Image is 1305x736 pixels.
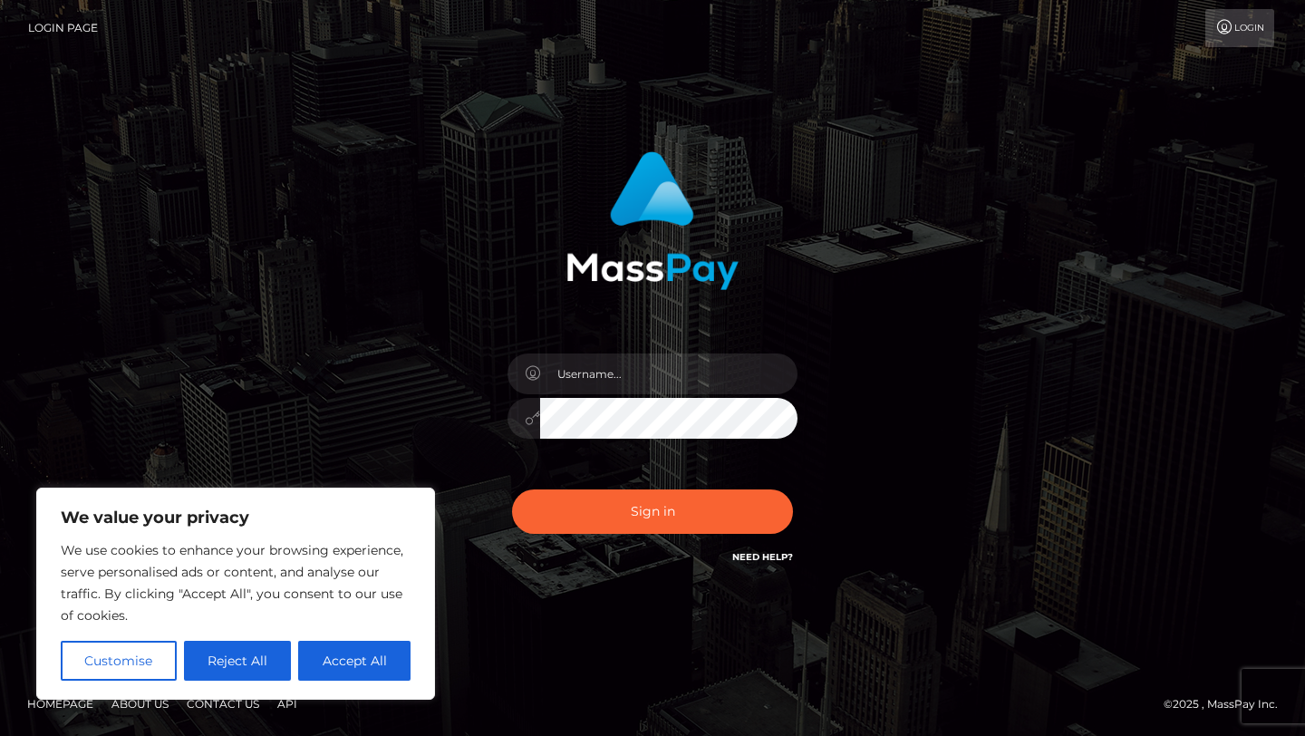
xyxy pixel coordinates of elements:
[540,353,797,394] input: Username...
[298,641,411,681] button: Accept All
[36,488,435,700] div: We value your privacy
[512,489,793,534] button: Sign in
[104,690,176,718] a: About Us
[61,539,411,626] p: We use cookies to enhance your browsing experience, serve personalised ads or content, and analys...
[61,641,177,681] button: Customise
[184,641,292,681] button: Reject All
[28,9,98,47] a: Login Page
[732,551,793,563] a: Need Help?
[61,507,411,528] p: We value your privacy
[1164,694,1291,714] div: © 2025 , MassPay Inc.
[179,690,266,718] a: Contact Us
[1205,9,1274,47] a: Login
[270,690,304,718] a: API
[20,690,101,718] a: Homepage
[566,151,739,290] img: MassPay Login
